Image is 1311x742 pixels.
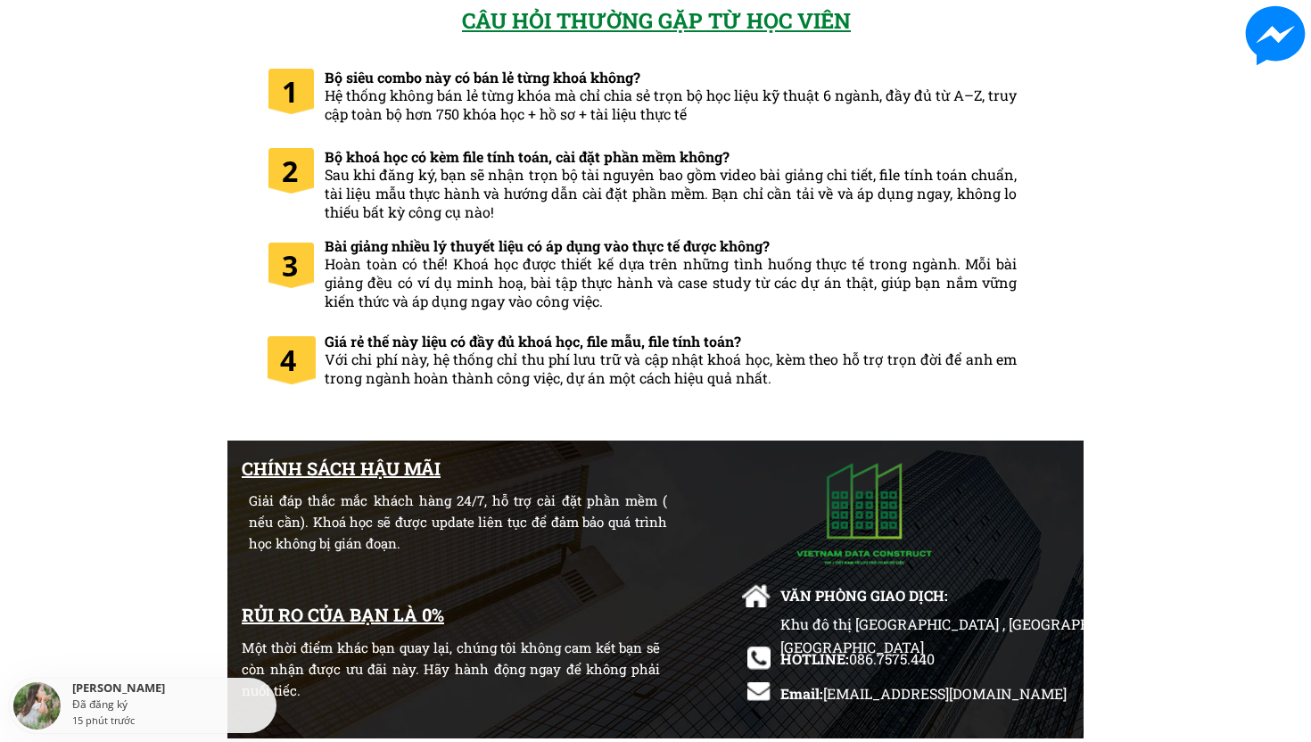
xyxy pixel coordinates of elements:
div: Đã đăng ký [72,697,272,713]
h3: Bộ khoá học có kèm file tính toán, cài đặt phần mềm không? [325,148,1017,222]
div: Khu đô thị [GEOGRAPHIC_DATA] , [GEOGRAPHIC_DATA], [GEOGRAPHIC_DATA] [780,613,1199,681]
div: Một thời điểm khác bạn quay lại, chúng tôi không cam kết bạn sẽ còn nhận được ưu đãi này. Hãy hàn... [242,637,660,701]
div: VĂN PHÒNG GIAO DỊCH: [780,584,961,607]
h1: 2 [282,148,311,194]
span: Với chi phí này, hệ thống chỉ thu phí lưu trữ và cập nhật khoá học, kèm theo hỗ trợ trọn đời để a... [325,350,1017,387]
span: Hệ thống không bán lẻ từng khóa mà chỉ chia sẻ trọn bộ học liệu kỹ thuật 6 ngành, đầy đủ từ A–Z, ... [325,86,1017,123]
span: [EMAIL_ADDRESS][DOMAIN_NAME] [823,684,1067,703]
div: Email: [780,682,1079,705]
div: RỦI RO CỦA BẠN LÀ 0% [242,600,660,629]
h3: Bài giảng nhiều lý thuyết liệu có áp dụng vào thực tế được không? [325,237,1017,311]
div: Giải đáp thắc mắc khách hàng 24/7, hỗ trợ cài đặt phần mềm ( nếu cần). Khoá học sẽ được update li... [249,490,667,554]
div: [PERSON_NAME] [72,682,272,697]
span: Sau khi đăng ký, bạn sẽ nhận trọn bộ tài nguyên bao gồm video bài giảng chi tiết, file tính toán ... [325,165,1017,221]
div: 15 phút trước [72,713,135,729]
h3: Giá rẻ thế này liệu có đầy đủ khoá học, file mẫu, file tính toán? [325,333,1017,388]
h1: 1 [282,69,311,114]
h1: CHÍNH SÁCH HẬU MÃI [242,454,606,482]
h1: 4 [280,337,305,383]
h3: Bộ siêu combo này có bán lẻ từng khoá không? [325,69,1017,124]
h2: CÂU HỎI THƯỜNG GẶP TỪ HỌC VIÊN [462,4,861,37]
h1: 3 [282,243,311,288]
span: Hoàn toàn có thể! Khoá học được thiết kế dựa trên những tình huống thực tế trong ngành. Mỗi bài g... [325,254,1017,310]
